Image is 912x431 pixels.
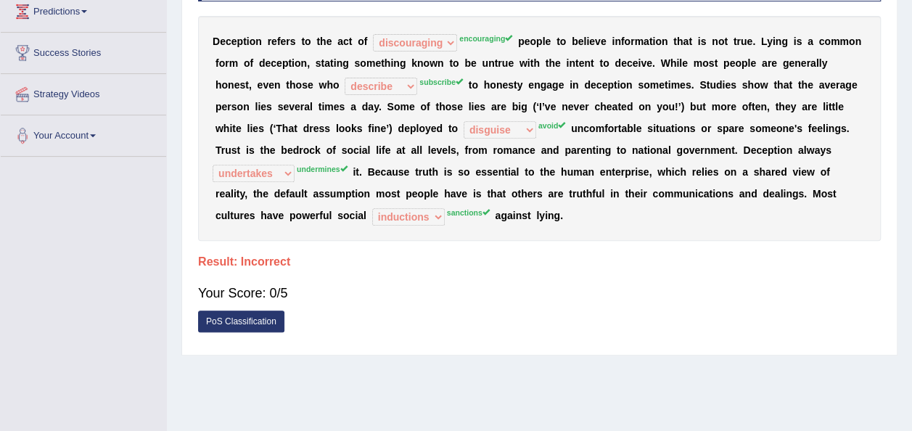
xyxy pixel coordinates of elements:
b: i [292,57,295,69]
b: i [676,57,679,69]
b: v [641,57,646,69]
b: i [570,79,572,91]
b: e [221,101,227,112]
b: h [670,57,677,69]
b: h [326,79,333,91]
b: n [572,79,579,91]
b: v [263,79,268,91]
b: o [735,57,741,69]
b: t [556,36,560,47]
b: e [525,36,530,47]
b: g [783,57,789,69]
b: s [290,36,296,47]
b: m [839,36,848,47]
b: g [781,36,788,47]
b: h [677,36,683,47]
b: h [777,79,784,91]
b: , [307,57,310,69]
b: D [213,36,220,47]
b: a [810,57,816,69]
b: u [502,57,509,69]
b: i [258,101,260,112]
b: e [508,57,514,69]
b: s [278,101,284,112]
b: e [283,101,289,112]
b: o [702,57,709,69]
b: e [276,57,282,69]
b: l [583,36,586,47]
b: o [490,79,496,91]
b: t [673,36,677,47]
b: e [258,79,263,91]
b: p [237,36,244,47]
b: c [271,57,276,69]
b: o [305,36,311,47]
b: i [638,57,641,69]
b: t [706,79,710,91]
b: r [768,57,771,69]
b: i [612,36,615,47]
b: t [321,57,325,69]
b: e [502,79,508,91]
b: t [724,36,728,47]
b: t [316,36,320,47]
b: e [680,79,686,91]
b: i [722,79,725,91]
b: t [288,57,292,69]
b: h [747,79,754,91]
b: t [665,79,668,91]
b: m [400,101,408,112]
a: Strategy Videos [1,74,166,110]
b: e [682,57,688,69]
b: o [644,79,650,91]
b: h [484,79,490,91]
b: p [518,36,525,47]
b: d [716,79,723,91]
b: o [530,36,536,47]
b: k [411,57,417,69]
b: f [215,57,219,69]
b: e [621,57,627,69]
b: p [741,57,748,69]
b: n [662,36,668,47]
b: t [495,57,498,69]
b: t [330,57,334,69]
b: e [750,57,756,69]
b: e [375,57,381,69]
b: t [714,57,718,69]
b: r [836,79,839,91]
b: t [530,57,534,69]
b: g [845,79,852,91]
b: a [762,57,768,69]
b: m [634,36,643,47]
b: o [250,36,256,47]
b: u [710,79,716,91]
b: y [821,57,827,69]
b: e [260,101,266,112]
b: y [374,101,379,112]
b: e [591,79,596,91]
b: W [660,57,670,69]
b: r [286,36,289,47]
b: c [343,36,349,47]
b: i [652,36,655,47]
b: l [819,57,822,69]
b: o [718,36,725,47]
b: o [237,101,244,112]
b: s [638,79,644,91]
b: , [249,79,252,91]
b: o [420,101,427,112]
b: e [601,36,607,47]
b: y [767,36,773,47]
b: i [334,57,337,69]
b: a [546,79,552,91]
a: Your Account [1,115,166,152]
b: o [394,101,400,112]
b: n [337,57,343,69]
a: Success Stories [1,33,166,69]
b: p [215,101,222,112]
b: m [831,36,839,47]
b: s [686,79,691,91]
b: r [806,57,810,69]
b: p [536,36,543,47]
